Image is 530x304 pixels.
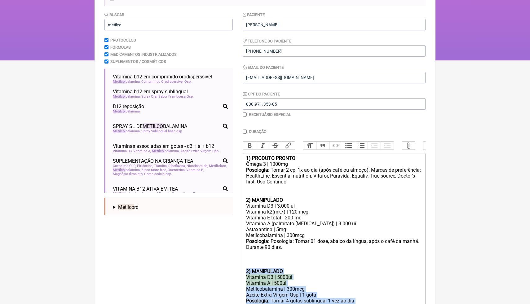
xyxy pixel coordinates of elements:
strong: 1) PRODUTO PRONTO [246,155,295,161]
div: : Posologia: Tomar 01 dose, abaixo da língua, após o café da manhã. Durante 90 dias. ㅤ [246,238,422,268]
span: Vitamina A [133,149,151,153]
span: balamina [113,95,140,99]
span: Metilco [113,129,126,133]
strong: 2) MANIPULADO [246,197,283,203]
span: Metilco [113,192,126,196]
span: SUPLEMENTAÇÃO NA CRIANÇA TEA [113,158,193,164]
label: CPF do Paciente [243,92,280,96]
label: Paciente [243,12,265,17]
button: Quote [316,142,329,150]
button: Attach Files [402,142,415,150]
span: Metilco [113,95,126,99]
button: Bullets [342,142,355,150]
span: Vitamina D3 [113,149,132,153]
span: Tiamina [154,164,167,168]
span: Spray Sublingual base qsp [141,129,183,133]
span: Vitamina b12 em spray sublingual [113,89,188,95]
div: Vitamina D3 | 3.000 ui [246,203,422,209]
label: Protocolos [110,38,136,42]
span: VITAMINA B12 ATIVA EM TEA [113,186,178,192]
button: Strikethrough [269,142,282,150]
div: Ômega 3 | 1000mg [246,161,422,167]
label: Duração [249,129,267,134]
span: balamina [113,168,140,172]
span: Zinco taste free [141,168,167,172]
span: Metilco [113,80,126,84]
span: Quercetina [168,168,185,172]
span: balamina [113,192,140,196]
strong: 2) MANIPULADO [246,268,283,274]
span: balamina [113,129,140,133]
div: Metilcobalamina | 300mcg [246,286,422,292]
span: Metilco [118,204,134,210]
strong: Posologia [246,298,268,304]
button: Undo [423,142,436,150]
span: Vitamina b12 em comprimido orodisperssivel [113,74,212,80]
span: Coenzima Q10 [113,164,136,168]
span: Metilco [113,168,126,172]
span: Magnésio dimalato [113,172,143,176]
label: Telefone do Paciente [243,39,291,43]
span: Vitaminas associadas em gotas - d3 + a + b12 [113,143,214,149]
button: Heading [303,142,316,150]
del: Vitamina D3 | 5000ui [246,274,292,280]
span: Azeite Extra Virgem Qsp [180,149,219,153]
label: Suplementos / Cosméticos [110,59,166,64]
span: Piridoxina [137,164,153,168]
span: rd [118,204,139,210]
span: Vitamina E [186,168,204,172]
button: Link [282,142,295,150]
span: SPRAY SL DE BALAMINA [113,123,187,129]
label: Formulas [110,45,131,50]
span: Metilco [152,149,165,153]
div: : Tomar 2 cp, 1x ao dia (após café ou almoço). Marcas de preferência: HealthLine, Essential nutri... [246,167,422,197]
span: balamina [113,80,140,84]
button: Increase Level [381,142,394,150]
summary: Metilcord [113,204,228,210]
span: Riboflavina [168,164,186,168]
span: Spray Oral Sabor Framboesa Qsp [141,95,194,99]
del: Vitamina A | 500ui [246,280,286,286]
div: Vitamina E total | 200 mg [246,215,422,221]
span: Gostas sublinguais Frutas Vermelhas qsp [141,192,207,196]
button: Decrease Level [368,142,381,150]
span: Nicotinamida [187,164,208,168]
strong: Posologia [246,238,268,244]
span: B12 reposição [113,104,144,109]
span: Goma acácia qsp [144,172,172,176]
div: Vitamina A (palmitato [MEDICAL_DATA]) | 3.000 ui Astaxantina | 5mg Metilcobalamina | 300mcg [246,221,422,238]
div: Azeite Extra Virgem Qsp | 1 gota [246,292,422,298]
button: Code [329,142,342,150]
span: Metilco [113,109,126,113]
span: Metilfolato [209,164,227,168]
strong: Posologia [246,167,268,173]
label: Receituário Especial [249,112,291,117]
label: Medicamentos Industrializados [110,52,177,57]
button: Bold [243,142,256,150]
button: Numbers [355,142,368,150]
label: Email do Paciente [243,65,284,70]
span: METILCO [143,123,163,129]
label: Buscar [104,12,124,17]
div: Vitamina k2(mk7) | 120 mcg [246,209,422,215]
input: exemplo: emagrecimento, ansiedade [104,19,233,30]
span: Comprimido Orodispersível Qsp [141,80,192,84]
span: balamina [152,149,179,153]
button: Italic [256,142,269,150]
span: balamina [113,109,141,113]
